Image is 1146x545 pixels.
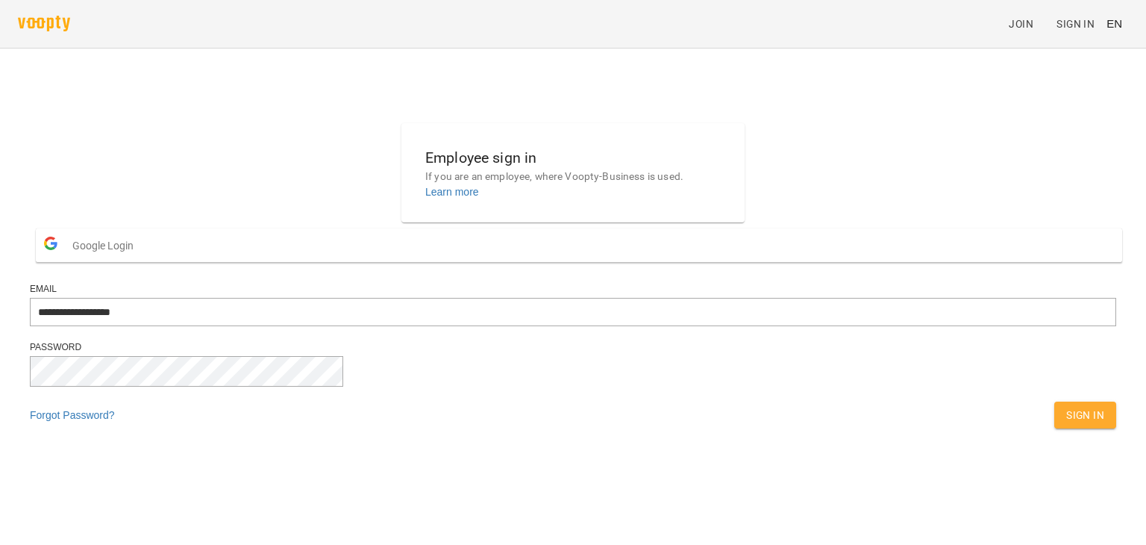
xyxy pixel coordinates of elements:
a: Forgot Password? [30,409,115,421]
img: voopty.png [18,16,70,31]
span: Google Login [72,231,141,261]
div: Password [30,341,1116,354]
span: Sign In [1066,406,1104,424]
a: Join [1003,10,1050,37]
button: Employee sign inIf you are an employee, where Voopty-Business is used.Learn more [413,134,733,211]
span: Join [1009,15,1033,33]
a: Learn more [425,186,479,198]
button: Sign In [1054,402,1116,429]
p: If you are an employee, where Voopty-Business is used. [425,169,721,184]
button: Google Login [36,228,1122,262]
span: EN [1106,16,1122,31]
a: Sign In [1050,10,1100,37]
div: Email [30,283,1116,296]
h6: Employee sign in [425,146,721,169]
span: Sign In [1056,15,1095,33]
button: EN [1100,10,1128,37]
